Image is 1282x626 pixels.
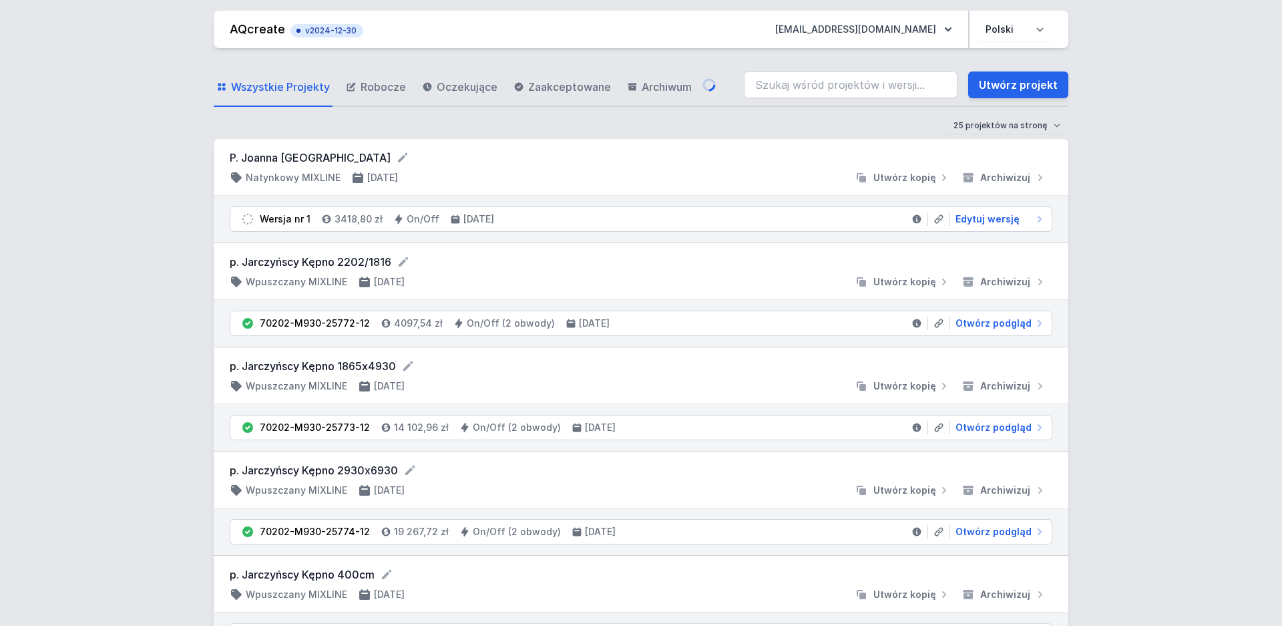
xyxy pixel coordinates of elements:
button: Archiwizuj [956,171,1052,184]
div: Wersja nr 1 [260,212,310,226]
span: Zaakceptowane [528,79,611,95]
span: Archiwum [642,79,692,95]
h4: [DATE] [374,588,405,601]
a: AQcreate [230,22,285,36]
span: Archiwizuj [980,171,1030,184]
img: draft.svg [241,212,254,226]
h4: On/Off (2 obwody) [473,421,561,434]
button: Archiwizuj [956,484,1052,497]
form: p. Jarczyńscy Kępno 2202/1816 [230,254,1052,270]
button: Utwórz kopię [849,379,956,393]
button: Edytuj nazwę projektu [396,151,409,164]
h4: 14 102,96 zł [394,421,449,434]
form: P. Joanna [GEOGRAPHIC_DATA] [230,150,1052,166]
h4: [DATE] [585,421,616,434]
h4: [DATE] [374,379,405,393]
span: Utwórz kopię [873,484,936,497]
span: Archiwizuj [980,484,1030,497]
button: Utwórz kopię [849,484,956,497]
form: p. Jarczyńscy Kępno 1865x4930 [230,358,1052,374]
button: v2024-12-30 [290,21,363,37]
button: Edytuj nazwę projektu [401,359,415,373]
span: Utwórz kopię [873,275,936,289]
span: Robocze [361,79,406,95]
a: Zaakceptowane [511,68,614,107]
span: Archiwizuj [980,588,1030,601]
h4: Wpuszczany MIXLINE [246,484,347,497]
select: Wybierz język [978,17,1052,41]
button: Edytuj nazwę projektu [397,255,410,269]
a: Otwórz podgląd [950,525,1046,538]
span: Archiwizuj [980,379,1030,393]
span: Utwórz kopię [873,171,936,184]
form: p. Jarczyńscy Kępno 2930x6930 [230,462,1052,478]
button: Archiwizuj [956,588,1052,601]
span: Archiwizuj [980,275,1030,289]
h4: [DATE] [374,275,405,289]
a: Oczekujące [419,68,500,107]
h4: Wpuszczany MIXLINE [246,275,347,289]
h4: [DATE] [579,317,610,330]
a: Otwórz podgląd [950,421,1046,434]
button: [EMAIL_ADDRESS][DOMAIN_NAME] [765,17,963,41]
a: Wszystkie Projekty [214,68,333,107]
a: Utwórz projekt [968,71,1068,98]
button: Utwórz kopię [849,275,956,289]
h4: [DATE] [463,212,494,226]
form: p. Jarczyńscy Kępno 400cm [230,567,1052,583]
span: Utwórz kopię [873,379,936,393]
button: Edytuj nazwę projektu [380,568,393,581]
span: Edytuj wersję [955,212,1020,226]
button: Utwórz kopię [849,171,956,184]
h4: [DATE] [374,484,405,497]
span: Otwórz podgląd [955,317,1032,330]
h4: Wpuszczany MIXLINE [246,588,347,601]
h4: On/Off (2 obwody) [467,317,555,330]
span: Wszystkie Projekty [231,79,330,95]
h4: On/Off (2 obwody) [473,525,561,538]
h4: 4097,54 zł [394,317,443,330]
button: Archiwizuj [956,379,1052,393]
span: v2024-12-30 [297,25,357,36]
span: Otwórz podgląd [955,525,1032,538]
h4: Wpuszczany MIXLINE [246,379,347,393]
div: 70202-M930-25773-12 [260,421,370,434]
span: Otwórz podgląd [955,421,1032,434]
h4: Natynkowy MIXLINE [246,171,341,184]
span: Oczekujące [437,79,497,95]
a: Robocze [343,68,409,107]
input: Szukaj wśród projektów i wersji... [744,71,957,98]
h4: 19 267,72 zł [394,525,449,538]
button: Archiwizuj [956,275,1052,289]
div: 70202-M930-25774-12 [260,525,370,538]
a: Edytuj wersję [950,212,1046,226]
a: Archiwum [624,68,694,107]
h4: On/Off [407,212,439,226]
a: Otwórz podgląd [950,317,1046,330]
button: Utwórz kopię [849,588,956,601]
button: Edytuj nazwę projektu [403,464,417,477]
h4: 3418,80 zł [335,212,383,226]
div: 70202-M930-25772-12 [260,317,370,330]
span: Utwórz kopię [873,588,936,601]
h4: [DATE] [367,171,398,184]
h4: [DATE] [585,525,616,538]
